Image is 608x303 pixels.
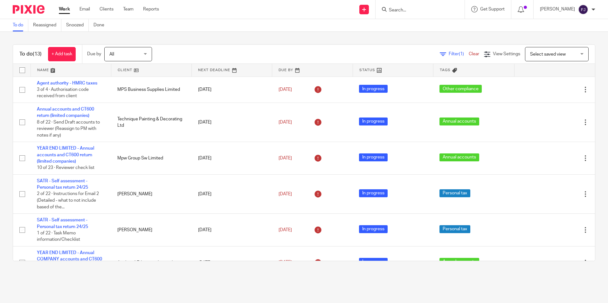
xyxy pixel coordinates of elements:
a: Clear [469,52,479,56]
a: YEAR END LIMITED - Annual accounts and CT600 return (limited companies) [37,146,94,164]
span: [DATE] [279,228,292,232]
span: 3 of 4 · Authorisation code received from client [37,87,89,98]
a: + Add task [48,47,76,61]
span: [DATE] [279,260,292,265]
span: 1 of 22 · Task Memo information/Checklist [37,231,80,242]
span: [DATE] [279,192,292,196]
td: MPS Business Supplies Limited [111,77,191,103]
td: Angling 4 Education Limited [111,246,191,279]
span: 8 of 22 · Send Draft accounts to reviewer (Reassign to PM with notes if any) [37,120,100,138]
span: In progress [359,85,388,93]
img: Pixie [13,5,45,14]
a: Clients [100,6,114,12]
td: [DATE] [192,174,272,213]
a: Reports [143,6,159,12]
span: In progress [359,118,388,125]
span: In progress [359,225,388,233]
span: Filter [449,52,469,56]
p: [PERSON_NAME] [540,6,575,12]
span: 10 of 23 · Reviewer check list [37,166,94,170]
a: Team [123,6,134,12]
span: [DATE] [279,156,292,160]
td: [PERSON_NAME] [111,174,191,213]
span: [DATE] [279,120,292,125]
a: SATR - Self assessment - Personal tax return 24/25 [37,218,88,229]
a: Done [93,19,109,31]
span: In progress [359,258,388,266]
span: Other compliance [439,85,482,93]
span: View Settings [493,52,520,56]
span: Annual accounts [439,153,479,161]
td: [DATE] [192,103,272,142]
p: Due by [87,51,101,57]
a: YEAR END LIMITED - Annual COMPANY accounts and CT600 return [37,251,102,268]
span: In progress [359,189,388,197]
span: Personal tax [439,189,470,197]
span: [DATE] [279,87,292,92]
a: Snoozed [66,19,89,31]
h1: To do [19,51,42,57]
span: (13) [33,51,42,57]
span: 2 of 22 · Instructions for Email 2 (Detailed - what to not include based of the... [37,192,99,209]
a: Reassigned [33,19,61,31]
td: Technique Painting & Decorating Ltd [111,103,191,142]
td: [DATE] [192,142,272,175]
span: Annual accounts [439,118,479,125]
a: Email [79,6,90,12]
span: Get Support [480,7,505,11]
span: Tags [440,68,451,72]
td: [DATE] [192,77,272,103]
a: Annual accounts and CT600 return (limited companies) [37,107,94,118]
td: [DATE] [192,214,272,246]
a: To do [13,19,28,31]
span: In progress [359,153,388,161]
span: Annual accounts [439,258,479,266]
input: Search [388,8,446,13]
span: Personal tax [439,225,470,233]
td: [PERSON_NAME] [111,214,191,246]
span: Select saved view [530,52,566,57]
td: Mpw Group Sw Limited [111,142,191,175]
span: All [109,52,114,57]
a: Work [59,6,70,12]
td: [DATE] [192,246,272,279]
a: SATR - Self assessment - Personal tax return 24/25 [37,179,88,190]
a: Agent authority - HMRC taxes [37,81,97,85]
span: (1) [459,52,464,56]
img: svg%3E [578,4,588,15]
